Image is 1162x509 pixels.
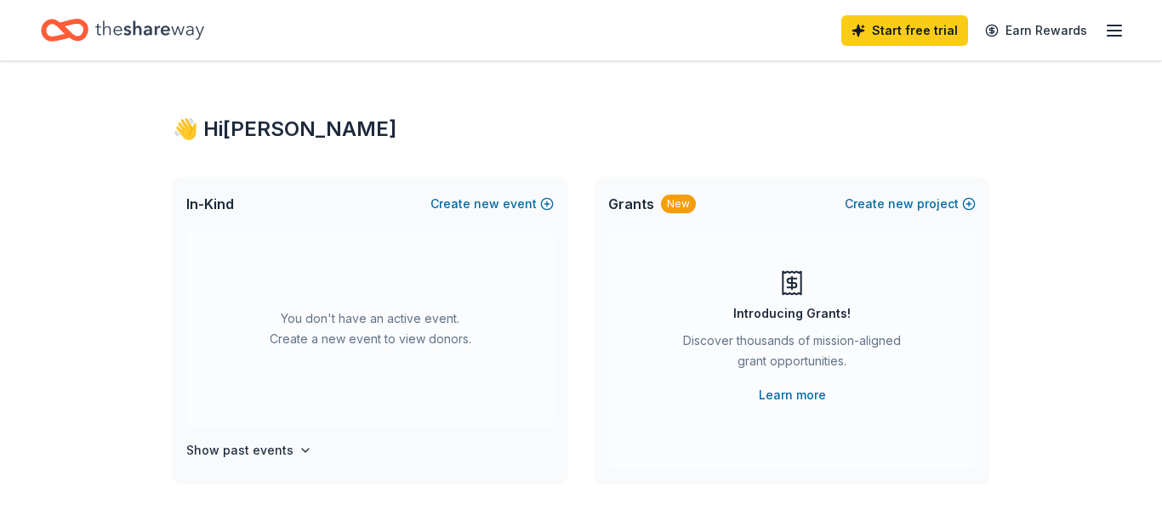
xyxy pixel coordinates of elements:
[474,194,499,214] span: new
[173,116,989,143] div: 👋 Hi [PERSON_NAME]
[186,231,554,427] div: You don't have an active event. Create a new event to view donors.
[186,194,234,214] span: In-Kind
[759,385,826,405] a: Learn more
[676,331,908,378] div: Discover thousands of mission-aligned grant opportunities.
[845,194,976,214] button: Createnewproject
[733,303,851,324] div: Introducing Grants!
[186,440,312,461] button: Show past events
[430,194,554,214] button: Createnewevent
[841,15,968,46] a: Start free trial
[608,194,654,214] span: Grants
[186,440,293,461] h4: Show past events
[975,15,1097,46] a: Earn Rewards
[888,194,914,214] span: new
[41,10,204,50] a: Home
[661,195,696,213] div: New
